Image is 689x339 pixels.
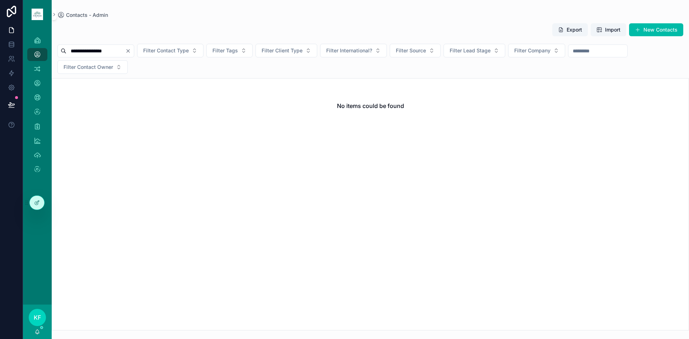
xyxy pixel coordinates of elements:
span: Filter Company [514,47,550,54]
h2: No items could be found [337,102,404,110]
button: Select Button [206,44,253,57]
button: Select Button [508,44,565,57]
span: Filter Client Type [262,47,303,54]
button: New Contacts [629,23,683,36]
span: Filter Contact Type [143,47,189,54]
span: Contacts - Admin [66,11,108,19]
span: Import [605,26,620,33]
button: Select Button [57,60,128,74]
span: Filter Lead Stage [450,47,491,54]
span: Filter Tags [212,47,238,54]
button: Import [591,23,626,36]
button: Select Button [390,44,441,57]
img: App logo [32,9,43,20]
a: Contacts - Admin [57,11,108,19]
button: Select Button [320,44,387,57]
button: Select Button [256,44,317,57]
button: Select Button [444,44,505,57]
div: scrollable content [23,29,52,185]
button: Clear [125,48,134,54]
span: Filter Source [396,47,426,54]
button: Export [552,23,588,36]
span: Filter Contact Owner [64,63,113,71]
button: Select Button [137,44,203,57]
span: KF [34,313,41,322]
span: Filter International? [326,47,372,54]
